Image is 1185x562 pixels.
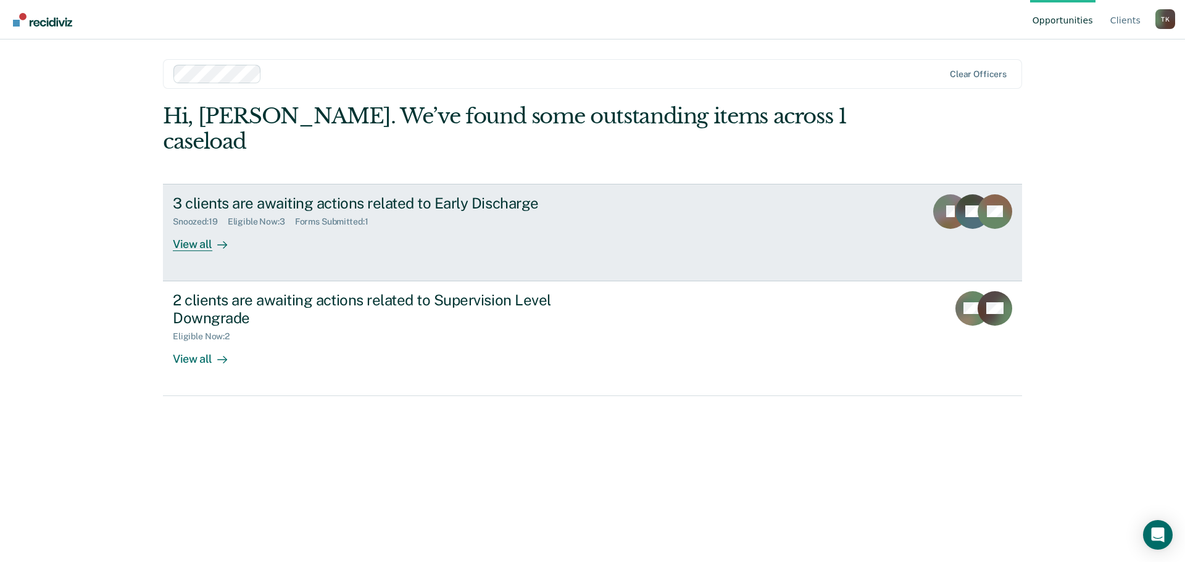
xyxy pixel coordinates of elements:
[173,217,228,227] div: Snoozed : 19
[228,217,295,227] div: Eligible Now : 3
[295,217,378,227] div: Forms Submitted : 1
[1143,520,1173,550] div: Open Intercom Messenger
[163,281,1022,396] a: 2 clients are awaiting actions related to Supervision Level DowngradeEligible Now:2View all
[163,184,1022,281] a: 3 clients are awaiting actions related to Early DischargeSnoozed:19Eligible Now:3Forms Submitted:...
[173,342,242,366] div: View all
[173,291,606,327] div: 2 clients are awaiting actions related to Supervision Level Downgrade
[13,13,72,27] img: Recidiviz
[173,194,606,212] div: 3 clients are awaiting actions related to Early Discharge
[173,227,242,251] div: View all
[1155,9,1175,29] div: T K
[173,331,239,342] div: Eligible Now : 2
[1155,9,1175,29] button: Profile dropdown button
[950,69,1007,80] div: Clear officers
[163,104,850,154] div: Hi, [PERSON_NAME]. We’ve found some outstanding items across 1 caseload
